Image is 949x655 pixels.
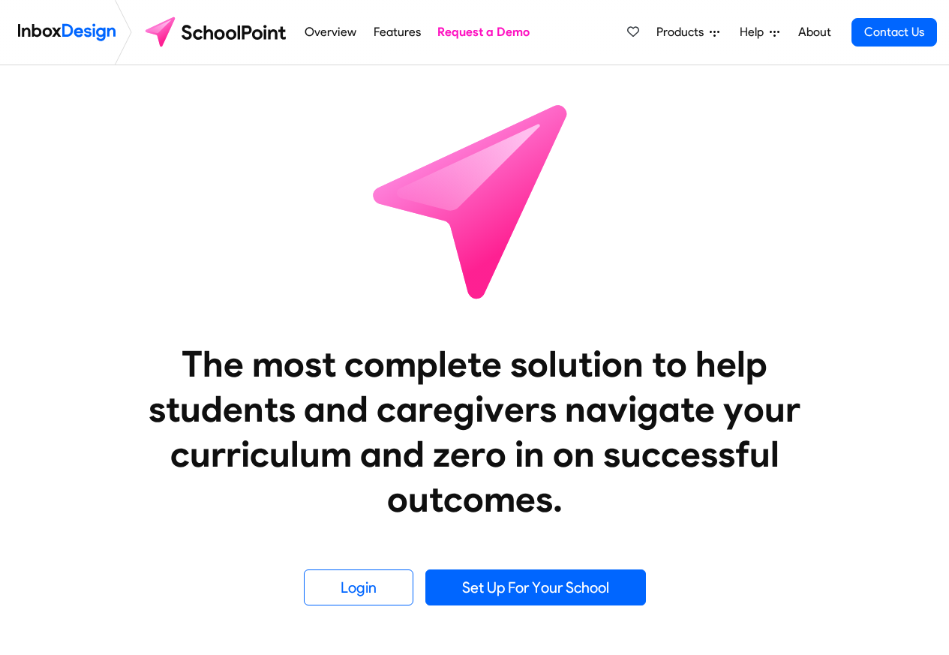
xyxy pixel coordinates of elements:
[119,341,831,521] heading: The most complete solution to help students and caregivers navigate your curriculum and zero in o...
[340,65,610,335] img: icon_schoolpoint.svg
[425,569,646,605] a: Set Up For Your School
[304,569,413,605] a: Login
[851,18,937,47] a: Contact Us
[740,23,770,41] span: Help
[794,17,835,47] a: About
[434,17,534,47] a: Request a Demo
[301,17,361,47] a: Overview
[650,17,725,47] a: Products
[369,17,425,47] a: Features
[734,17,785,47] a: Help
[138,14,296,50] img: schoolpoint logo
[656,23,710,41] span: Products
